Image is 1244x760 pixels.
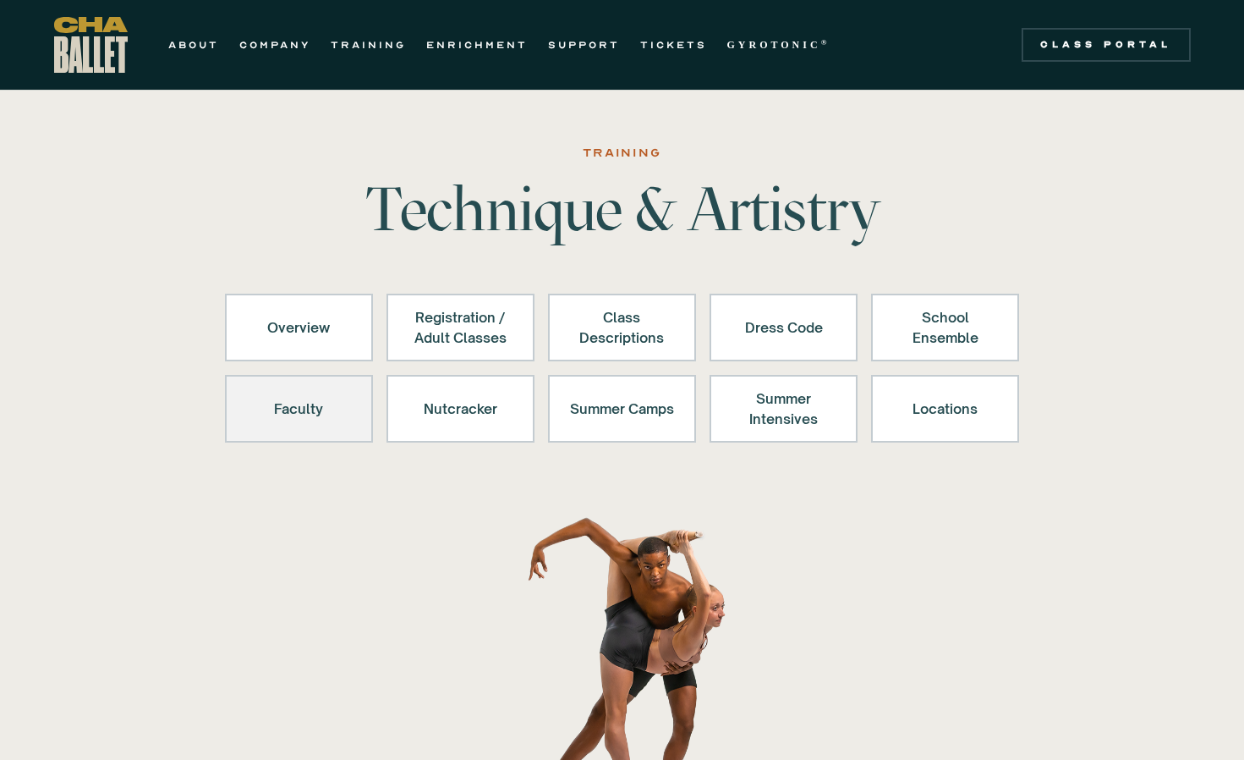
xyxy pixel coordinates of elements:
[732,307,836,348] div: Dress Code
[893,307,997,348] div: School Ensemble
[583,143,660,163] div: Training
[871,375,1019,443] a: Locations
[548,294,696,361] a: Class Descriptions
[247,388,351,429] div: Faculty
[331,35,406,55] a: TRAINING
[570,307,674,348] div: Class Descriptions
[570,388,674,429] div: Summer Camps
[727,35,830,55] a: GYROTONIC®
[710,375,858,443] a: Summer Intensives
[386,294,534,361] a: Registration /Adult Classes
[732,388,836,429] div: Summer Intensives
[548,375,696,443] a: Summer Camps
[710,294,858,361] a: Dress Code
[821,38,830,47] sup: ®
[386,375,534,443] a: Nutcracker
[1022,28,1191,62] a: Class Portal
[225,375,373,443] a: Faculty
[426,35,528,55] a: ENRICHMENT
[548,35,620,55] a: SUPPORT
[893,388,997,429] div: Locations
[408,307,512,348] div: Registration / Adult Classes
[1032,38,1181,52] div: Class Portal
[168,35,219,55] a: ABOUT
[225,294,373,361] a: Overview
[359,179,886,240] h1: Technique & Artistry
[247,307,351,348] div: Overview
[640,35,707,55] a: TICKETS
[408,388,512,429] div: Nutcracker
[871,294,1019,361] a: School Ensemble
[239,35,310,55] a: COMPANY
[54,17,128,73] a: home
[727,39,821,51] strong: GYROTONIC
